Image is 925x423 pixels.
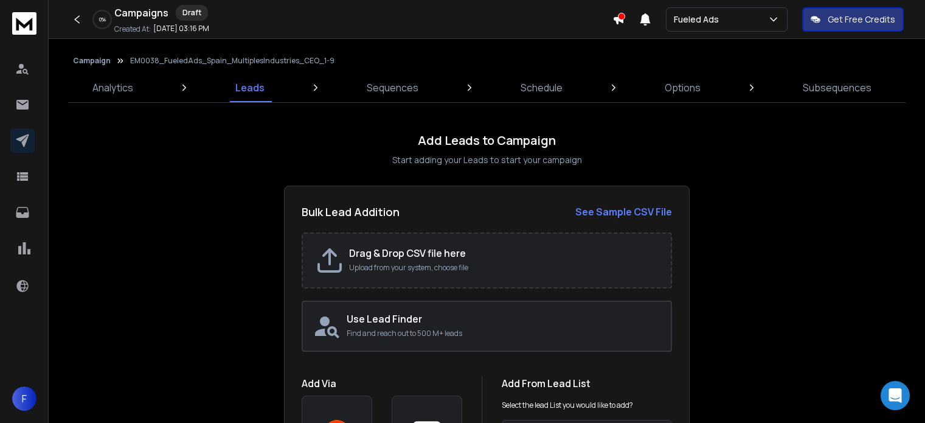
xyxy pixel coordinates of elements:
a: Schedule [513,73,570,102]
p: Sequences [367,80,418,95]
a: Leads [228,73,272,102]
p: Created At: [114,24,151,34]
p: Leads [235,80,265,95]
p: Get Free Credits [828,13,895,26]
p: 0 % [99,16,106,23]
p: [DATE] 03:16 PM [153,24,209,33]
h2: Use Lead Finder [347,312,661,326]
p: EM0038_FueledAds_Spain_MultiplesIndustries_CEO_1-9 [130,56,334,66]
p: Analytics [92,80,133,95]
p: Start adding your Leads to start your campaign [392,154,582,166]
h1: Campaigns [114,5,168,20]
button: Get Free Credits [802,7,904,32]
button: F [12,386,36,411]
p: Schedule [521,80,563,95]
h1: Add Via [302,376,462,391]
p: Options [665,80,701,95]
strong: See Sample CSV File [575,205,672,218]
img: logo [12,12,36,35]
h2: Bulk Lead Addition [302,203,400,220]
h1: Add Leads to Campaign [418,132,556,149]
p: Find and reach out to 500 M+ leads [347,329,661,338]
h1: Add From Lead List [502,376,672,391]
h2: Drag & Drop CSV file here [349,246,659,260]
a: Analytics [85,73,140,102]
a: Sequences [359,73,426,102]
p: Select the lead List you would like to add? [502,400,633,410]
div: Draft [176,5,208,21]
p: Subsequences [803,80,871,95]
a: Subsequences [795,73,879,102]
p: Fueled Ads [674,13,724,26]
div: Open Intercom Messenger [881,381,910,410]
a: See Sample CSV File [575,205,672,219]
button: Campaign [73,56,111,66]
a: Options [657,73,708,102]
p: Upload from your system, choose file [349,263,659,273]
